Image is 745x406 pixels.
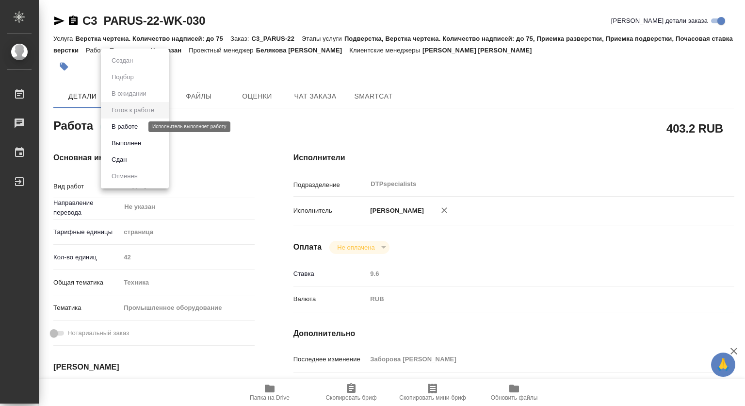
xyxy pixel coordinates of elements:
button: Создан [109,55,136,66]
button: Выполнен [109,138,144,149]
button: Отменен [109,171,141,182]
button: Готов к работе [109,105,157,116]
button: В ожидании [109,88,149,99]
button: Подбор [109,72,137,83]
button: Сдан [109,154,130,165]
button: В работе [109,121,141,132]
